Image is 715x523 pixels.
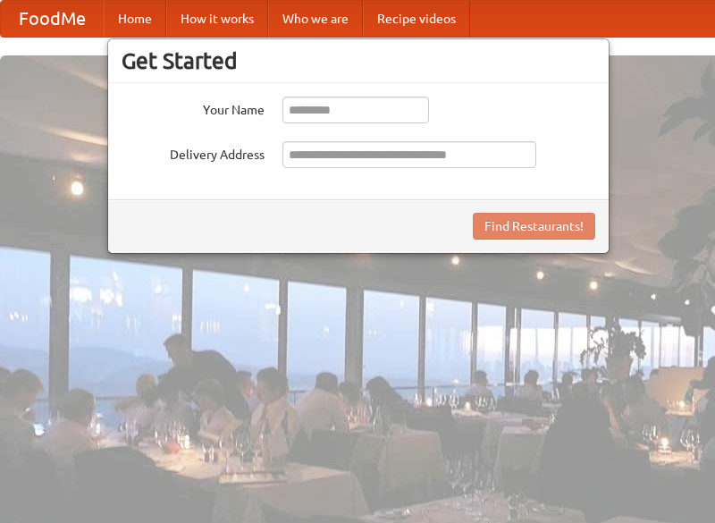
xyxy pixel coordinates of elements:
button: Find Restaurants! [473,213,595,240]
a: Who we are [268,1,363,37]
label: Your Name [122,97,265,119]
h3: Get Started [122,47,595,74]
a: FoodMe [1,1,104,37]
a: Recipe videos [363,1,470,37]
label: Delivery Address [122,141,265,164]
a: Home [104,1,166,37]
a: How it works [166,1,268,37]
